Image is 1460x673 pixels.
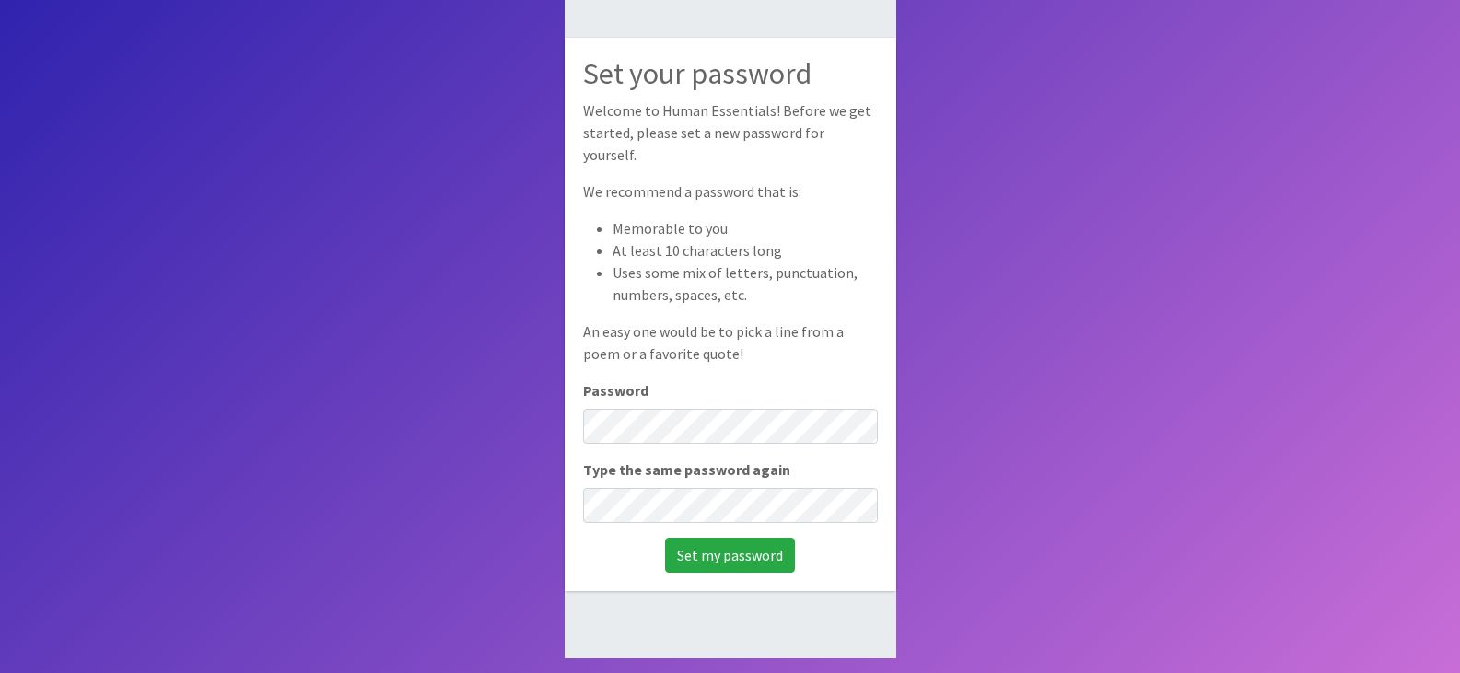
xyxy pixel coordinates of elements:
label: Password [583,379,648,401]
p: Welcome to Human Essentials! Before we get started, please set a new password for yourself. [583,99,878,166]
label: Type the same password again [583,458,790,481]
li: At least 10 characters long [613,239,878,261]
p: An easy one would be to pick a line from a poem or a favorite quote! [583,320,878,365]
h2: Set your password [583,56,878,91]
li: Memorable to you [613,217,878,239]
li: Uses some mix of letters, punctuation, numbers, spaces, etc. [613,261,878,306]
input: Set my password [665,538,795,573]
p: We recommend a password that is: [583,180,878,203]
